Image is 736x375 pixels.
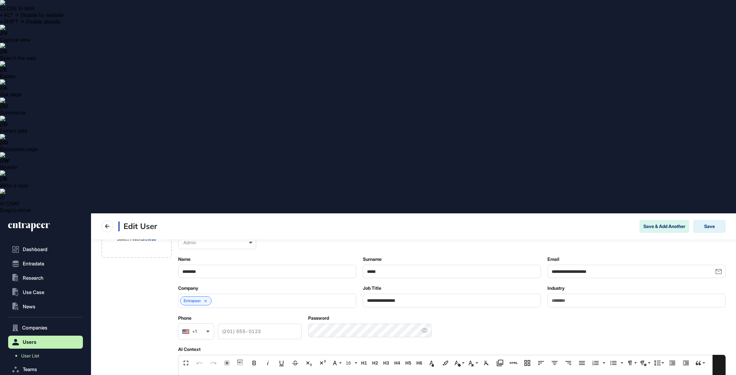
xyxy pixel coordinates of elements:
[178,315,191,321] label: Phone
[666,356,678,369] button: Decrease Indent (⌘[)
[23,304,35,309] span: News
[467,356,479,369] button: Inline Style
[118,221,157,231] h3: Edit User
[619,356,624,369] button: Unordered List
[370,360,380,366] span: H2
[639,220,689,233] button: Save & Add Another
[234,356,247,369] button: Show blocks
[344,356,358,369] button: 16
[23,261,44,266] span: Entradata
[308,315,329,321] label: Password
[23,367,37,372] span: Teams
[480,356,493,369] button: Clear Formatting
[8,257,83,270] button: Entradata
[576,356,588,369] button: Align Justify
[639,356,651,369] button: Paragraph Style
[363,257,382,262] label: Surname
[414,360,424,366] span: H6
[625,356,637,369] button: Paragraph Format
[680,356,692,369] button: Increase Indent (⌘])
[23,290,44,295] span: Use Case
[316,356,329,369] button: Superscript
[8,300,83,313] button: News
[248,356,260,369] button: Bold (⌘B)
[262,356,274,369] button: Italic (⌘I)
[221,356,233,369] button: Select All
[439,356,452,369] button: Background Color
[22,325,47,330] span: Companies
[403,360,413,366] span: H5
[607,356,620,369] button: Unordered List
[23,340,36,345] span: Users
[535,356,547,369] button: Align Left
[192,329,197,334] div: +1
[275,356,288,369] button: Underline (⌘U)
[547,257,559,262] label: Email
[548,356,561,369] button: Align Center
[8,243,83,256] a: Dashboard
[193,356,206,369] button: Undo (⌘Z)
[652,356,665,369] button: Line Height
[453,356,465,369] button: Inline Class
[8,286,83,299] button: Use Case
[330,356,342,369] button: Font Family
[23,247,47,252] span: Dashboard
[178,347,201,352] label: AI Context
[547,286,565,291] label: Industry
[21,353,39,358] span: User List
[345,360,354,366] span: 16
[426,356,438,369] button: Text Color
[403,356,413,369] button: H5
[178,286,198,291] label: Company
[381,360,391,366] span: H3
[507,356,520,369] button: Add HTML
[11,350,83,362] a: User List
[392,360,402,366] span: H4
[494,356,506,369] button: Media Library
[178,257,191,262] label: Name
[693,220,726,233] button: Save
[180,356,192,369] button: Fullscreen
[392,356,402,369] button: H4
[8,336,83,349] button: Users
[414,356,424,369] button: H6
[370,356,380,369] button: H2
[359,356,369,369] button: H1
[184,299,201,303] a: Entrapeer
[8,321,83,334] button: Companies
[207,356,219,369] button: Redo (⌘⇧Z)
[8,272,83,285] button: Research
[693,356,706,369] button: Quote
[562,356,574,369] button: Align Right
[182,329,190,334] img: United States
[363,286,381,291] label: Job Title
[381,356,391,369] button: H3
[601,356,606,369] button: Ordered List
[359,360,369,366] span: H1
[521,356,533,369] button: Responsive Layout
[589,356,602,369] button: Ordered List
[23,275,44,281] span: Research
